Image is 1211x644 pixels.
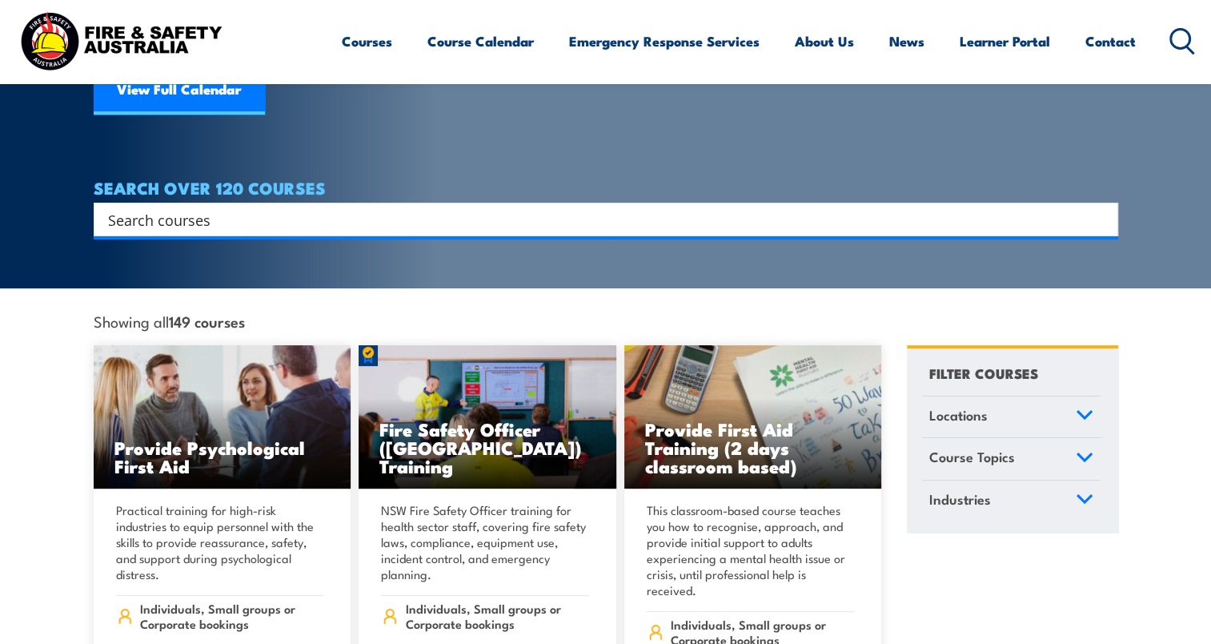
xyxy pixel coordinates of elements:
form: Search form [111,208,1086,231]
button: Search magnifier button [1090,208,1113,231]
span: Course Topics [929,446,1015,468]
img: Fire Safety Advisor [359,345,616,489]
h3: Provide First Aid Training (2 days classroom based) [645,420,861,475]
a: Courses [342,20,392,62]
img: Mental Health First Aid Training (Standard) – Classroom [624,345,882,489]
img: Mental Health First Aid Training Course from Fire & Safety Australia [94,345,351,489]
a: About Us [795,20,854,62]
input: Search input [108,207,1083,231]
a: Course Calendar [427,20,534,62]
a: Learner Portal [960,20,1050,62]
a: Provide First Aid Training (2 days classroom based) [624,345,882,489]
span: Industries [929,489,991,510]
h3: Provide Psychological First Aid [114,438,331,475]
h3: Fire Safety Officer ([GEOGRAPHIC_DATA]) Training [379,420,595,475]
a: Emergency Response Services [569,20,760,62]
span: Showing all [94,312,245,329]
a: View Full Calendar [94,66,265,115]
span: Individuals, Small groups or Corporate bookings [406,601,589,631]
a: Contact [1085,20,1136,62]
a: News [889,20,924,62]
strong: 149 courses [169,310,245,332]
a: Course Topics [922,438,1101,480]
h4: FILTER COURSES [929,362,1038,384]
a: Locations [922,396,1101,438]
span: Individuals, Small groups or Corporate bookings [140,601,323,631]
p: Practical training for high-risk industries to equip personnel with the skills to provide reassur... [116,502,324,582]
p: This classroom-based course teaches you how to recognise, approach, and provide initial support t... [647,502,855,598]
a: Provide Psychological First Aid [94,345,351,489]
p: NSW Fire Safety Officer training for health sector staff, covering fire safety laws, compliance, ... [381,502,589,582]
a: Fire Safety Officer ([GEOGRAPHIC_DATA]) Training [359,345,616,489]
span: Locations [929,405,988,426]
a: Industries [922,481,1101,522]
h4: SEARCH OVER 120 COURSES [94,179,1118,196]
